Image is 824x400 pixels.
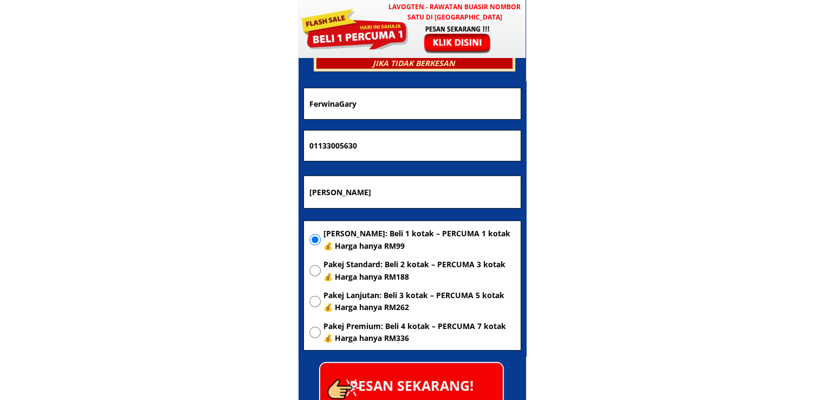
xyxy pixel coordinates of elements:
input: Alamat [307,176,518,209]
h3: LAVOGTEN - Rawatan Buasir Nombor Satu di [GEOGRAPHIC_DATA] [384,2,525,22]
span: Pakej Lanjutan: Beli 3 kotak – PERCUMA 5 kotak 💰 Harga hanya RM262 [323,289,515,314]
input: Nama penuh [307,88,518,119]
span: [PERSON_NAME]: Beli 1 kotak – PERCUMA 1 kotak 💰 Harga hanya RM99 [323,228,515,252]
input: Nombor Telefon Bimbit [307,131,518,161]
span: Pakej Premium: Beli 4 kotak – PERCUMA 7 kotak 💰 Harga hanya RM336 [323,320,515,345]
span: Pakej Standard: Beli 2 kotak – PERCUMA 3 kotak 💰 Harga hanya RM188 [323,259,515,283]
